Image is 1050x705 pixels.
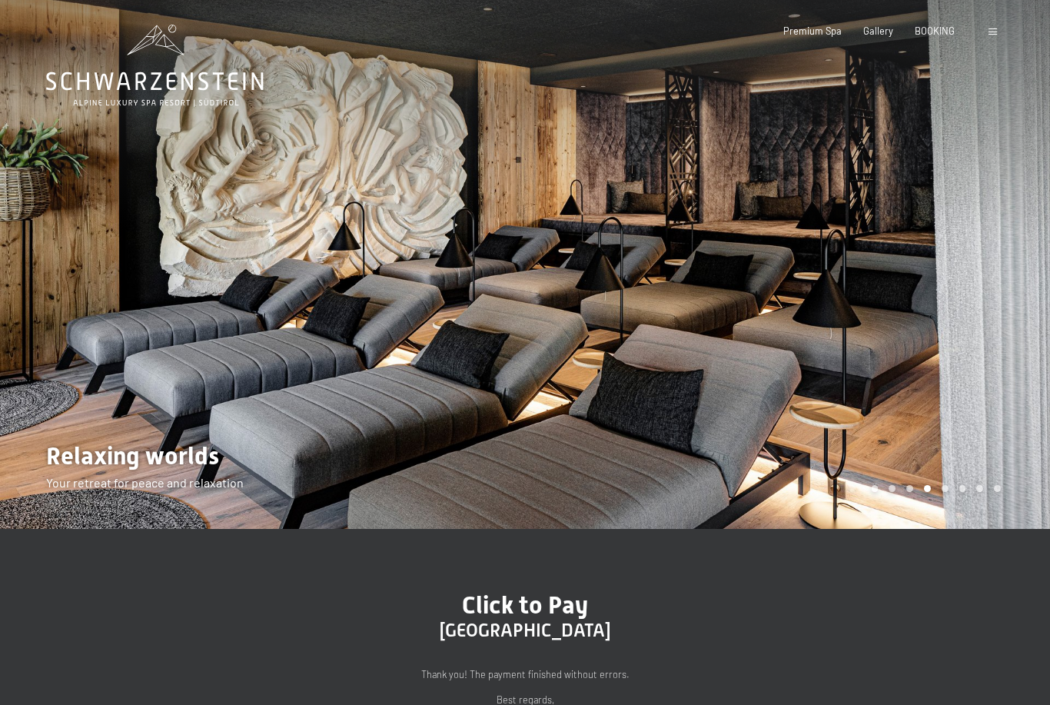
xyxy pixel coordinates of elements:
a: Gallery [863,25,893,37]
a: Premium Spa [783,25,842,37]
span: [GEOGRAPHIC_DATA] [440,620,611,641]
div: Carousel Page 3 [906,485,913,492]
span: Click to Pay [462,590,588,620]
div: Carousel Page 5 [942,485,949,492]
div: Carousel Page 1 [872,485,879,492]
div: Carousel Page 2 [889,485,895,492]
a: BOOKING [915,25,955,37]
div: Carousel Page 8 [994,485,1001,492]
div: Carousel Page 4 (Current Slide) [924,485,931,492]
p: Thank you! The payment finished without errors. [218,667,832,682]
div: Carousel Pagination [866,485,1001,492]
div: Carousel Page 7 [976,485,983,492]
div: Carousel Page 6 [959,485,966,492]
